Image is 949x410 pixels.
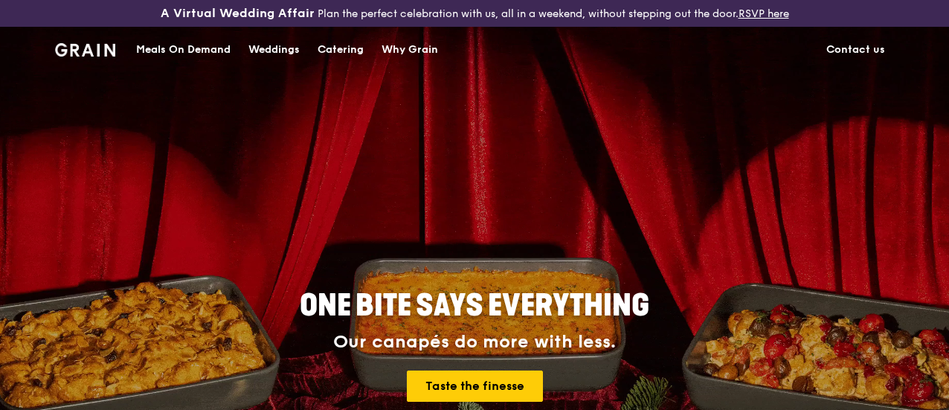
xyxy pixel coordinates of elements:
a: GrainGrain [55,26,115,71]
div: Our canapés do more with less. [207,332,742,353]
a: Taste the finesse [407,371,543,402]
img: Grain [55,43,115,57]
a: Weddings [239,28,309,72]
div: Catering [318,28,364,72]
a: Why Grain [373,28,447,72]
div: Weddings [248,28,300,72]
a: Contact us [817,28,894,72]
h3: A Virtual Wedding Affair [161,6,315,21]
div: Plan the perfect celebration with us, all in a weekend, without stepping out the door. [158,6,791,21]
div: Why Grain [382,28,438,72]
div: Meals On Demand [136,28,231,72]
a: Catering [309,28,373,72]
span: ONE BITE SAYS EVERYTHING [300,288,649,324]
a: RSVP here [739,7,789,20]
